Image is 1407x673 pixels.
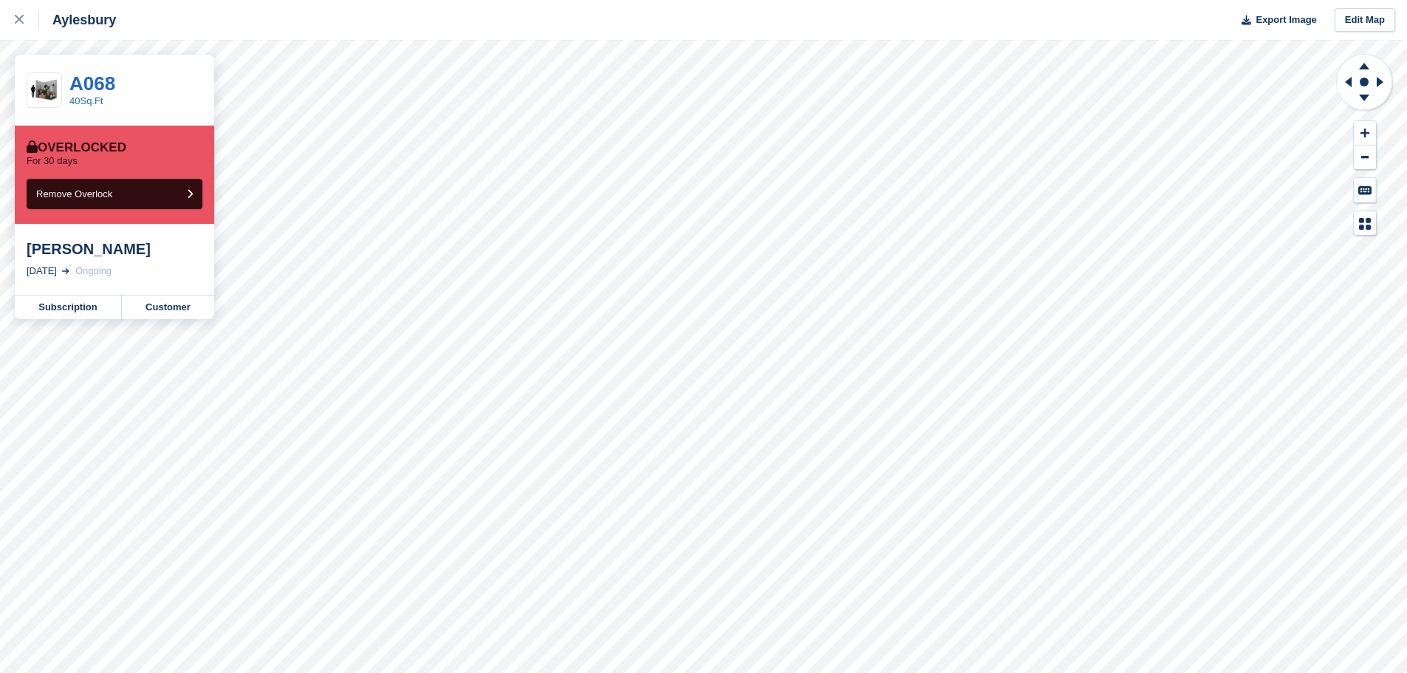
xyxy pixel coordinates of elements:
[27,78,61,103] img: 40-sqft-unit.jpg
[1335,8,1395,33] a: Edit Map
[69,95,103,106] a: 40Sq.Ft
[27,240,202,258] div: [PERSON_NAME]
[27,155,78,167] p: For 30 days
[39,11,116,29] div: Aylesbury
[15,295,122,319] a: Subscription
[27,264,57,279] div: [DATE]
[1354,178,1376,202] button: Keyboard Shortcuts
[1256,13,1316,27] span: Export Image
[27,140,126,155] div: Overlocked
[1354,146,1376,170] button: Zoom Out
[62,268,69,274] img: arrow-right-light-icn-cde0832a797a2874e46488d9cf13f60e5c3a73dbe684e267c42b8395dfbc2abf.svg
[1354,211,1376,236] button: Map Legend
[1354,121,1376,146] button: Zoom In
[36,188,112,199] span: Remove Overlock
[27,179,202,209] button: Remove Overlock
[1233,8,1317,33] button: Export Image
[69,72,115,95] a: A068
[75,264,112,279] div: Ongoing
[122,295,214,319] a: Customer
